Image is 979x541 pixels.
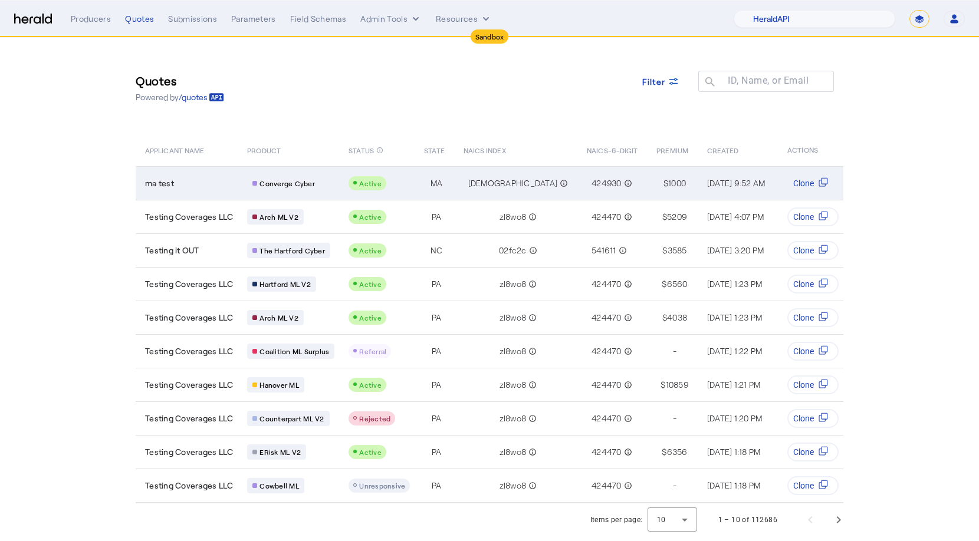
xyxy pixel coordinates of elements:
[145,413,233,424] span: Testing Coverages LLC
[500,278,527,290] span: zl8wo8
[468,177,558,189] span: [DEMOGRAPHIC_DATA]
[500,379,527,391] span: zl8wo8
[592,345,622,357] span: 424470
[259,414,324,423] span: Counterpart ML V2
[526,480,537,491] mat-icon: info_outline
[436,13,492,25] button: Resources dropdown menu
[592,211,622,223] span: 424470
[136,91,224,103] p: Powered by
[432,312,442,324] span: PA
[136,72,224,89] h3: Quotes
[592,177,622,189] span: 424930
[622,278,632,290] mat-icon: info_outline
[622,211,632,223] mat-icon: info_outline
[259,347,329,356] span: Coalition ML Surplus
[707,279,763,289] span: [DATE] 1:23 PM
[824,506,853,534] button: Next page
[526,413,537,424] mat-icon: info_outline
[787,241,839,260] button: Clone
[500,345,527,357] span: zl8wo8
[622,177,632,189] mat-icon: info_outline
[500,413,527,424] span: zl8wo8
[359,381,382,389] span: Active
[642,75,666,88] span: Filter
[360,13,422,25] button: internal dropdown menu
[464,144,506,156] span: NAICS INDEX
[622,312,632,324] mat-icon: info_outline
[592,312,622,324] span: 424470
[787,476,839,495] button: Clone
[673,413,676,424] span: -
[14,14,52,25] img: Herald Logo
[424,144,444,156] span: STATE
[359,246,382,255] span: Active
[290,13,347,25] div: Field Schemas
[662,245,667,256] span: $
[500,446,527,458] span: zl8wo8
[793,446,814,458] span: Clone
[526,446,537,458] mat-icon: info_outline
[622,413,632,424] mat-icon: info_outline
[259,481,299,490] span: Cowbell ML
[793,379,814,391] span: Clone
[592,413,622,424] span: 424470
[622,480,632,491] mat-icon: info_outline
[71,13,111,25] div: Producers
[787,342,839,361] button: Clone
[145,144,204,156] span: APPLICANT NAME
[179,91,224,103] a: /quotes
[793,245,814,256] span: Clone
[432,413,442,424] span: PA
[793,177,814,189] span: Clone
[500,480,527,491] span: zl8wo8
[616,245,627,256] mat-icon: info_outline
[793,480,814,491] span: Clone
[259,313,298,322] span: Arch ML V2
[432,379,442,391] span: PA
[667,278,688,290] span: 6560
[376,144,383,157] mat-icon: info_outline
[359,347,386,355] span: Referral
[622,446,632,458] mat-icon: info_outline
[698,75,718,90] mat-icon: search
[432,446,442,458] span: PA
[793,345,814,357] span: Clone
[526,379,537,391] mat-icon: info_outline
[527,245,537,256] mat-icon: info_outline
[707,144,739,156] span: CREATED
[673,345,676,357] span: -
[259,380,299,390] span: Hanover ML
[259,447,301,457] span: ERisk ML V2
[526,345,537,357] mat-icon: info_outline
[707,245,764,255] span: [DATE] 3:20 PM
[592,278,622,290] span: 424470
[145,312,233,324] span: Testing Coverages LLC
[592,379,622,391] span: 424470
[145,379,233,391] span: Testing Coverages LLC
[247,144,281,156] span: PRODUCT
[718,514,777,526] div: 1 – 10 of 112686
[707,312,763,322] span: [DATE] 1:23 PM
[793,312,814,324] span: Clone
[431,245,443,256] span: NC
[666,379,689,391] span: 10859
[662,312,667,324] span: $
[673,480,676,491] span: -
[359,481,405,490] span: Unresponsive
[667,312,687,324] span: 4038
[259,246,325,255] span: The Hartford Cyber
[145,177,174,189] span: ma test
[231,13,276,25] div: Parameters
[499,245,527,256] span: 02fc2c
[500,211,527,223] span: zl8wo8
[793,211,814,223] span: Clone
[707,212,764,222] span: [DATE] 4:07 PM
[633,71,689,92] button: Filter
[359,314,382,322] span: Active
[359,448,382,456] span: Active
[787,375,839,394] button: Clone
[145,278,233,290] span: Testing Coverages LLC
[168,13,217,25] div: Submissions
[145,480,233,491] span: Testing Coverages LLC
[707,346,763,356] span: [DATE] 1:22 PM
